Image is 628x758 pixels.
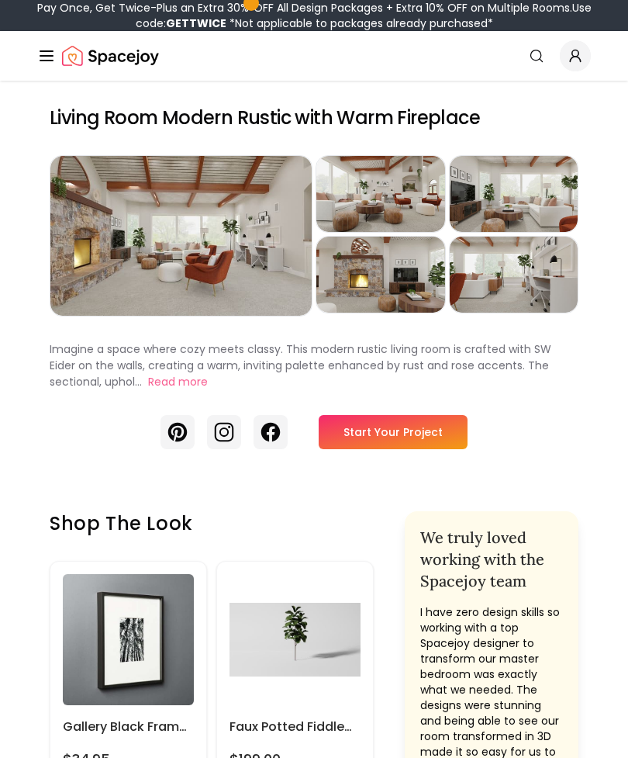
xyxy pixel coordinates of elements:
[148,374,208,390] button: Read more
[229,718,361,736] h6: Faux Potted Fiddle Leaf Fig Tree
[50,511,374,536] h3: Shop the look
[50,106,578,130] h2: Living Room Modern Rustic with Warm Fireplace
[62,40,159,71] a: Spacejoy
[319,415,468,449] a: Start Your Project
[63,574,194,705] img: Gallery Black Frame with White Mat-5''x7'' image
[229,574,361,705] img: Faux Potted Fiddle Leaf Fig Tree image
[420,527,563,592] h2: We truly loved working with the Spacejoy team
[63,718,194,736] h6: Gallery Black Frame with White Mat-5''x7''
[226,16,493,31] span: *Not applicable to packages already purchased*
[37,31,591,81] nav: Global
[166,16,226,31] b: GETTWICE
[50,341,551,389] p: Imagine a space where cozy meets classy. This modern rustic living room is crafted with SW Eider ...
[62,40,159,71] img: Spacejoy Logo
